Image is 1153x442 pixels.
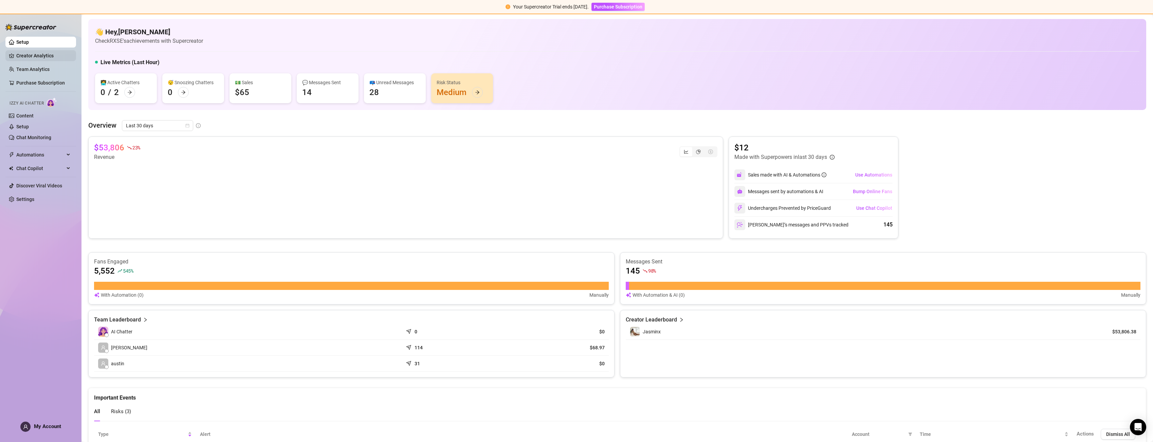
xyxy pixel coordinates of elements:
[643,269,647,273] span: fall
[100,87,105,98] div: 0
[100,58,160,67] h5: Live Metrics (Last Hour)
[589,291,609,299] article: Manually
[684,149,689,154] span: line-chart
[513,4,589,10] span: Your Supercreator Trial ends [DATE].
[126,121,189,131] span: Last 30 days
[235,87,249,98] div: $65
[594,4,642,10] span: Purchase Subscription
[111,344,147,351] span: [PERSON_NAME]
[822,172,826,177] span: info-circle
[737,205,743,211] img: svg%3e
[734,142,835,153] article: $12
[9,166,13,171] img: Chat Copilot
[591,4,645,10] a: Purchase Subscription
[643,329,661,334] span: Jasminx
[415,360,420,367] article: 31
[708,149,713,154] span: dollar-circle
[855,169,893,180] button: Use Automations
[98,430,186,438] span: Type
[737,222,743,228] img: svg%3e
[94,258,609,265] article: Fans Engaged
[302,87,312,98] div: 14
[1130,419,1146,435] div: Open Intercom Messenger
[506,4,510,9] span: exclamation-circle
[143,316,148,324] span: right
[907,429,914,439] span: filter
[5,24,56,31] img: logo-BBDzfeDw.svg
[94,265,115,276] article: 5,552
[856,205,892,211] span: Use Chat Copilot
[1101,429,1135,440] button: Dismiss All
[196,123,201,128] span: info-circle
[908,432,912,436] span: filter
[101,345,106,350] span: user
[94,142,124,153] article: $53,806
[737,172,743,178] img: svg%3e
[47,97,57,107] img: AI Chatter
[34,423,61,429] span: My Account
[626,265,640,276] article: 145
[16,80,65,86] a: Purchase Subscription
[235,79,286,86] div: 💵 Sales
[101,291,144,299] article: With Automation (0)
[626,316,677,324] article: Creator Leaderboard
[369,87,379,98] div: 28
[94,316,141,324] article: Team Leaderboard
[737,189,743,194] img: svg%3e
[94,388,1140,402] div: Important Events
[127,145,132,150] span: fall
[437,79,488,86] div: Risk Status
[88,120,116,130] article: Overview
[16,113,34,118] a: Content
[626,258,1140,265] article: Messages Sent
[734,203,831,214] div: Undercharges Prevented by PriceGuard
[23,424,28,429] span: user
[98,327,108,337] img: izzy-ai-chatter-avatar-DDCN_rTZ.svg
[94,291,99,299] img: svg%3e
[734,219,848,230] div: [PERSON_NAME]’s messages and PPVs tracked
[111,360,124,367] span: austin
[591,3,645,11] button: Purchase Subscription
[626,291,631,299] img: svg%3e
[95,37,203,45] article: Check RXSE's achievements with Supercreator
[127,90,132,95] span: arrow-right
[415,328,417,335] article: 0
[101,361,106,366] span: user
[406,327,413,334] span: send
[510,344,605,351] article: $68.97
[302,79,353,86] div: 💬 Messages Sent
[95,27,203,37] h4: 👋 Hey, [PERSON_NAME]
[852,430,905,438] span: Account
[1105,328,1136,335] article: $53,806.38
[16,135,51,140] a: Chat Monitoring
[406,359,413,366] span: send
[1077,431,1094,437] span: Actions
[94,153,140,161] article: Revenue
[117,269,122,273] span: rise
[853,186,893,197] button: Bump Online Fans
[181,90,186,95] span: arrow-right
[630,327,640,336] img: Jasminx
[16,124,29,129] a: Setup
[168,87,172,98] div: 0
[679,316,684,324] span: right
[168,79,219,86] div: 😴 Snoozing Chatters
[16,163,65,174] span: Chat Copilot
[94,408,100,415] span: All
[123,268,133,274] span: 545 %
[633,291,685,299] article: With Automation & AI (0)
[679,146,717,157] div: segmented control
[9,152,14,158] span: thunderbolt
[16,149,65,160] span: Automations
[1121,291,1140,299] article: Manually
[856,203,893,214] button: Use Chat Copilot
[406,343,413,350] span: send
[734,186,823,197] div: Messages sent by automations & AI
[696,149,701,154] span: pie-chart
[185,124,189,128] span: calendar
[16,67,50,72] a: Team Analytics
[16,183,62,188] a: Discover Viral Videos
[855,172,892,178] span: Use Automations
[883,221,893,229] div: 145
[114,87,119,98] div: 2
